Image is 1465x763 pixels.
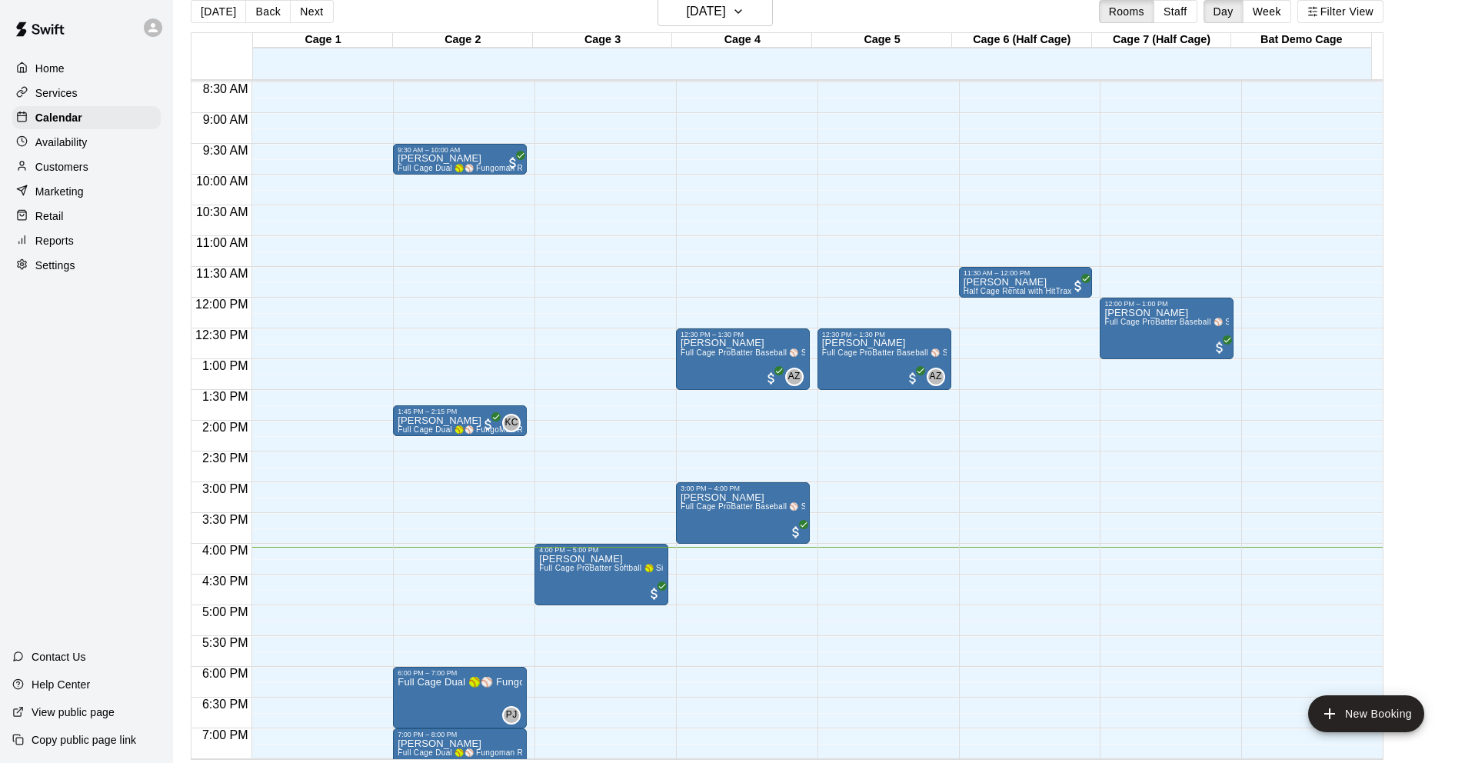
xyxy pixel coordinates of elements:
p: Reports [35,233,74,248]
span: 4:00 PM [198,544,252,557]
span: 1:30 PM [198,390,252,403]
a: Settings [12,254,161,277]
div: 11:30 AM – 12:00 PM [964,269,1088,277]
div: 11:30 AM – 12:00 PM: Jessica Morrison [959,267,1093,298]
span: 9:30 AM [199,144,252,157]
div: 6:00 PM – 7:00 PM [398,669,522,677]
span: Full Cage ProBatter Softball 🥎 Simulator with HItTrax [539,564,737,572]
a: Services [12,82,161,105]
p: Calendar [35,110,82,125]
span: All customers have paid [481,417,496,432]
span: 5:00 PM [198,605,252,618]
span: 6:00 PM [198,667,252,680]
span: All customers have paid [1070,278,1086,294]
a: Availability [12,131,161,154]
h6: [DATE] [687,1,726,22]
span: Presley Jantzi [508,706,521,725]
span: Full Cage ProBatter Baseball ⚾ Simulator with HItTrax [681,502,882,511]
span: Full Cage Dual 🥎⚾ Fungoman Rental with HitTrax [398,164,587,172]
span: KC [504,415,518,431]
span: All customers have paid [905,371,921,386]
div: Presley Jantzi [502,706,521,725]
span: Full Cage ProBatter Baseball ⚾ Simulator with HItTrax [1104,318,1306,326]
p: Marketing [35,184,84,199]
span: All customers have paid [647,586,662,601]
div: 4:00 PM – 5:00 PM [539,546,664,554]
span: Kylie Carapinha [508,414,521,432]
p: Contact Us [32,649,86,665]
span: 3:30 PM [198,513,252,526]
span: 11:30 AM [192,267,252,280]
p: Home [35,61,65,76]
span: 2:30 PM [198,451,252,465]
span: 9:00 AM [199,113,252,126]
span: All customers have paid [788,525,804,540]
span: Full Cage Dual 🥎⚾ FungoMan Rental (No HitTrax) [398,425,588,434]
div: Cage 7 (Half Cage) [1092,33,1232,48]
span: 4:30 PM [198,575,252,588]
a: Calendar [12,106,161,129]
span: Full Cage Dual 🥎⚾ Fungoman Rental with HitTrax [398,748,587,757]
p: Customers [35,159,88,175]
button: add [1308,695,1424,732]
span: 6:30 PM [198,698,252,711]
p: Availability [35,135,88,150]
span: All customers have paid [764,371,779,386]
p: Retail [35,208,64,224]
span: PJ [506,708,518,723]
span: 1:00 PM [198,359,252,372]
div: Cage 2 [393,33,533,48]
span: Half Cage Rental with HitTrax [964,287,1072,295]
div: 6:00 PM – 7:00 PM: Full Cage Dual 🥎⚾ Fungoman Rental with HitTrax [393,667,527,728]
div: Cage 4 [672,33,812,48]
div: Kylie Carapinha [502,414,521,432]
div: 1:45 PM – 2:15 PM [398,408,522,415]
span: 10:30 AM [192,205,252,218]
span: AZ [930,369,942,385]
div: 7:00 PM – 8:00 PM [398,731,522,738]
span: 8:30 AM [199,82,252,95]
p: Services [35,85,78,101]
span: 7:00 PM [198,728,252,741]
span: 10:00 AM [192,175,252,188]
div: Ashton Zeiher [785,368,804,386]
p: Copy public page link [32,732,136,748]
a: Home [12,57,161,80]
p: Settings [35,258,75,273]
span: All customers have paid [505,155,521,171]
span: All customers have paid [1212,340,1227,355]
span: 2:00 PM [198,421,252,434]
div: Cage 6 (Half Cage) [952,33,1092,48]
div: 3:00 PM – 4:00 PM: Livia Claasen [676,482,810,544]
div: Ashton Zeiher [927,368,945,386]
div: Cage 1 [253,33,393,48]
p: Help Center [32,677,90,692]
span: 3:00 PM [198,482,252,495]
span: Full Cage ProBatter Baseball ⚾ Simulator with HItTrax [681,348,882,357]
p: View public page [32,705,115,720]
div: 12:30 PM – 1:30 PM [822,331,947,338]
div: 12:30 PM – 1:30 PM: Full Cage ProBatter Baseball ⚾ Simulator with HItTrax [817,328,951,390]
div: 9:30 AM – 10:00 AM [398,146,522,154]
div: Cage 5 [812,33,952,48]
div: Bat Demo Cage [1231,33,1371,48]
div: 4:00 PM – 5:00 PM: Meghan Tschida [534,544,668,605]
span: 5:30 PM [198,636,252,649]
a: Retail [12,205,161,228]
a: Reports [12,229,161,252]
a: Marketing [12,180,161,203]
a: Customers [12,155,161,178]
span: Full Cage ProBatter Baseball ⚾ Simulator with HItTrax [822,348,1024,357]
div: 12:30 PM – 1:30 PM [681,331,805,338]
span: Ashton Zeiher [791,368,804,386]
div: 12:30 PM – 1:30 PM: Full Cage ProBatter Baseball ⚾ Simulator with HItTrax [676,328,810,390]
div: 1:45 PM – 2:15 PM: Full Cage Dual 🥎⚾ FungoMan Rental (No HitTrax) [393,405,527,436]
